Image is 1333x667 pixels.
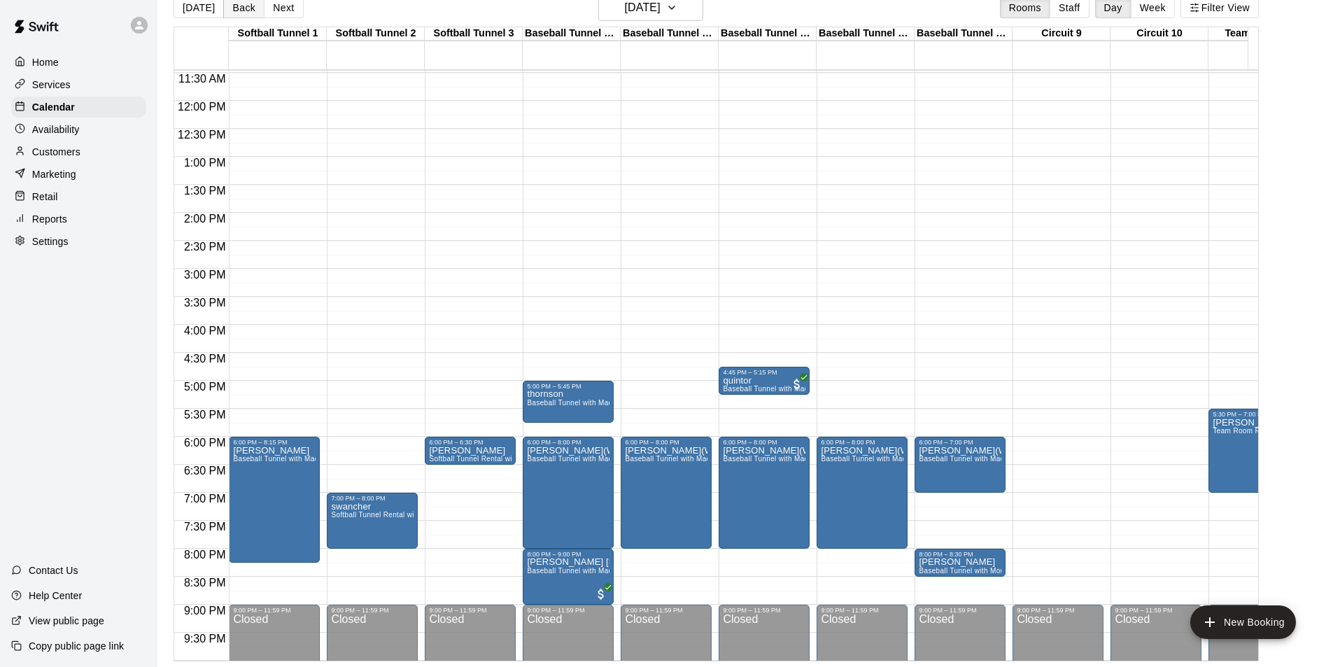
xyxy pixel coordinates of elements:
[331,511,451,519] span: Softball Tunnel Rental with Machine
[181,269,230,281] span: 3:00 PM
[1213,427,1276,435] span: Team Room Rental
[32,234,69,248] p: Settings
[523,549,614,605] div: 8:00 PM – 9:00 PM: J. Marcos Carrillo
[429,607,512,614] div: 9:00 PM – 11:59 PM
[229,27,327,41] div: Softball Tunnel 1
[32,167,76,181] p: Marketing
[723,369,805,376] div: 4:45 PM – 5:15 PM
[821,439,903,446] div: 6:00 PM – 8:00 PM
[327,27,425,41] div: Softball Tunnel 2
[523,437,614,549] div: 6:00 PM – 8:00 PM: DONNIE(WILDFIRE)
[181,409,230,421] span: 5:30 PM
[1208,409,1299,493] div: 5:30 PM – 7:00 PM: alaina
[527,567,626,575] span: Baseball Tunnel with Machine
[1190,605,1296,639] button: add
[181,549,230,561] span: 8:00 PM
[181,241,230,253] span: 2:30 PM
[11,97,146,118] a: Calendar
[181,493,230,505] span: 7:00 PM
[233,607,316,614] div: 9:00 PM – 11:59 PM
[625,439,707,446] div: 6:00 PM – 8:00 PM
[1017,607,1099,614] div: 9:00 PM – 11:59 PM
[175,73,230,85] span: 11:30 AM
[817,27,915,41] div: Baseball Tunnel 7 (Mound/Machine)
[11,186,146,207] a: Retail
[181,465,230,477] span: 6:30 PM
[429,455,549,463] span: Softball Tunnel Rental with Machine
[32,100,75,114] p: Calendar
[527,383,609,390] div: 5:00 PM – 5:45 PM
[915,437,1006,493] div: 6:00 PM – 7:00 PM: DONNIE(WILDFIRE)
[11,74,146,95] a: Services
[181,353,230,365] span: 4:30 PM
[181,157,230,169] span: 1:00 PM
[915,549,1006,577] div: 8:00 PM – 8:30 PM: mortensen
[625,607,707,614] div: 9:00 PM – 11:59 PM
[181,437,230,449] span: 6:00 PM
[723,439,805,446] div: 6:00 PM – 8:00 PM
[181,633,230,645] span: 9:30 PM
[11,209,146,230] a: Reports
[425,437,516,465] div: 6:00 PM – 6:30 PM: miller
[1208,27,1306,41] div: Team Room 1
[425,27,523,41] div: Softball Tunnel 3
[327,493,418,549] div: 7:00 PM – 8:00 PM: swancher
[523,27,621,41] div: Baseball Tunnel 4 (Machine)
[523,381,614,423] div: 5:00 PM – 5:45 PM: thornson
[32,122,80,136] p: Availability
[919,607,1001,614] div: 9:00 PM – 11:59 PM
[11,52,146,73] a: Home
[32,190,58,204] p: Retail
[719,27,817,41] div: Baseball Tunnel 6 (Machine)
[29,589,82,603] p: Help Center
[174,129,229,141] span: 12:30 PM
[919,439,1001,446] div: 6:00 PM – 7:00 PM
[233,455,332,463] span: Baseball Tunnel with Machine
[331,607,414,614] div: 9:00 PM – 11:59 PM
[32,145,80,159] p: Customers
[331,495,414,502] div: 7:00 PM – 8:00 PM
[32,212,67,226] p: Reports
[233,439,316,446] div: 6:00 PM – 8:15 PM
[1013,27,1110,41] div: Circuit 9
[11,119,146,140] a: Availability
[527,551,609,558] div: 8:00 PM – 9:00 PM
[181,381,230,393] span: 5:00 PM
[11,231,146,252] a: Settings
[723,455,822,463] span: Baseball Tunnel with Machine
[32,78,71,92] p: Services
[229,437,320,563] div: 6:00 PM – 8:15 PM: BRIAN BETENCOURT
[790,377,804,391] span: All customers have paid
[181,577,230,589] span: 8:30 PM
[719,437,810,549] div: 6:00 PM – 8:00 PM: DONNIE(WILDFIRE)
[1115,607,1197,614] div: 9:00 PM – 11:59 PM
[594,587,608,601] span: All customers have paid
[919,567,1013,575] span: Baseball Tunnel with Mound
[429,439,512,446] div: 6:00 PM – 6:30 PM
[817,437,908,549] div: 6:00 PM – 8:00 PM: DONNIE(WILDFIRE)
[181,185,230,197] span: 1:30 PM
[915,27,1013,41] div: Baseball Tunnel 8 (Mound)
[1213,411,1295,418] div: 5:30 PM – 7:00 PM
[11,141,146,162] a: Customers
[527,455,626,463] span: Baseball Tunnel with Machine
[821,607,903,614] div: 9:00 PM – 11:59 PM
[181,325,230,337] span: 4:00 PM
[11,164,146,185] a: Marketing
[821,455,920,463] span: Baseball Tunnel with Machine
[527,399,626,407] span: Baseball Tunnel with Machine
[527,607,609,614] div: 9:00 PM – 11:59 PM
[181,605,230,617] span: 9:00 PM
[621,27,719,41] div: Baseball Tunnel 5 (Machine)
[29,639,124,653] p: Copy public page link
[719,367,810,395] div: 4:45 PM – 5:15 PM: quintor
[1110,27,1208,41] div: Circuit 10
